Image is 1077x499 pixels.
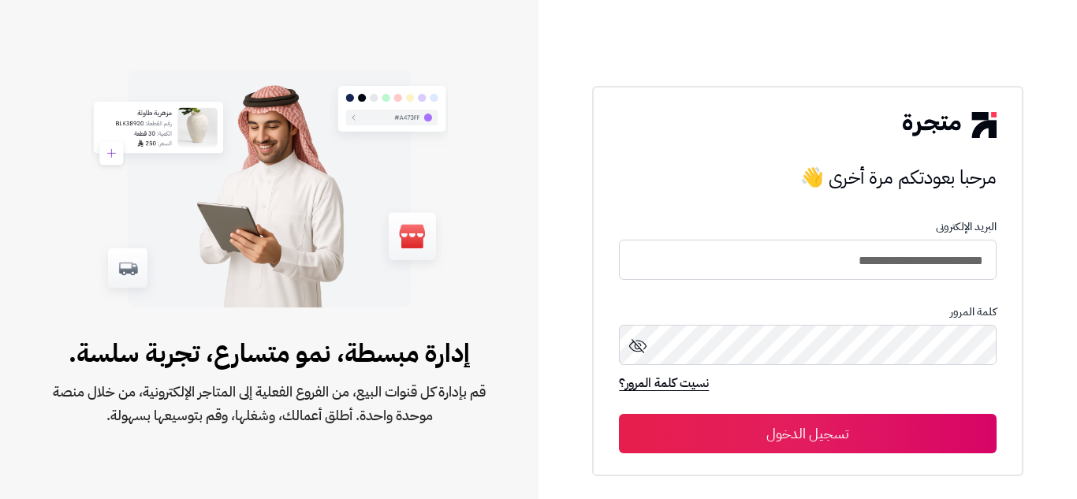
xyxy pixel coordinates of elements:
h3: مرحبا بعودتكم مرة أخرى 👋 [619,162,996,193]
p: البريد الإلكترونى [619,221,996,233]
p: كلمة المرور [619,306,996,318]
img: logo-2.png [903,112,996,137]
a: نسيت كلمة المرور؟ [619,374,709,396]
button: تسجيل الدخول [619,414,996,453]
span: قم بإدارة كل قنوات البيع، من الفروع الفعلية إلى المتاجر الإلكترونية، من خلال منصة موحدة واحدة. أط... [50,380,488,427]
span: إدارة مبسطة، نمو متسارع، تجربة سلسة. [50,334,488,372]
